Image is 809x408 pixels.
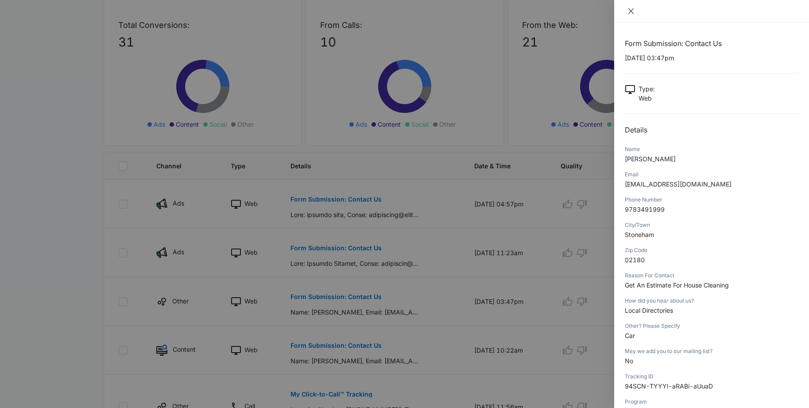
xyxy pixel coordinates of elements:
[625,347,798,355] div: May we add you to our mailing list?
[639,93,655,103] p: Web
[23,23,97,30] div: Domain: [DOMAIN_NAME]
[627,8,635,15] span: close
[14,14,21,21] img: logo_orange.svg
[625,196,798,204] div: Phone Number
[625,246,798,254] div: Zip Code
[625,281,729,289] span: Get An Estimate For House Cleaning
[625,155,676,163] span: [PERSON_NAME]
[625,272,798,280] div: Reason For Contact
[625,171,798,179] div: Email
[625,382,713,390] span: 94SCN-TYYYl-aRABi-aUuaD
[625,7,637,15] button: Close
[625,256,645,264] span: 02180
[625,297,798,305] div: How did you hear about us?
[88,51,95,58] img: tab_keywords_by_traffic_grey.svg
[625,124,798,135] h2: Details
[625,145,798,153] div: Name
[625,322,798,330] div: Other? Please Specify
[25,14,43,21] div: v 4.0.25
[625,221,798,229] div: City/Town
[625,38,798,49] h1: Form Submission: Contact Us
[14,23,21,30] img: website_grey.svg
[625,231,654,238] span: Stoneham
[639,84,655,93] p: Type :
[98,52,149,58] div: Keywords by Traffic
[625,307,673,314] span: Local Directories
[625,398,798,406] div: Program
[34,52,79,58] div: Domain Overview
[625,332,635,339] span: Car
[625,206,665,213] span: 9783491999
[625,180,732,188] span: [EMAIL_ADDRESS][DOMAIN_NAME]
[24,51,31,58] img: tab_domain_overview_orange.svg
[625,53,798,62] p: [DATE] 03:47pm
[625,357,633,365] span: No
[625,373,798,381] div: Tracking ID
